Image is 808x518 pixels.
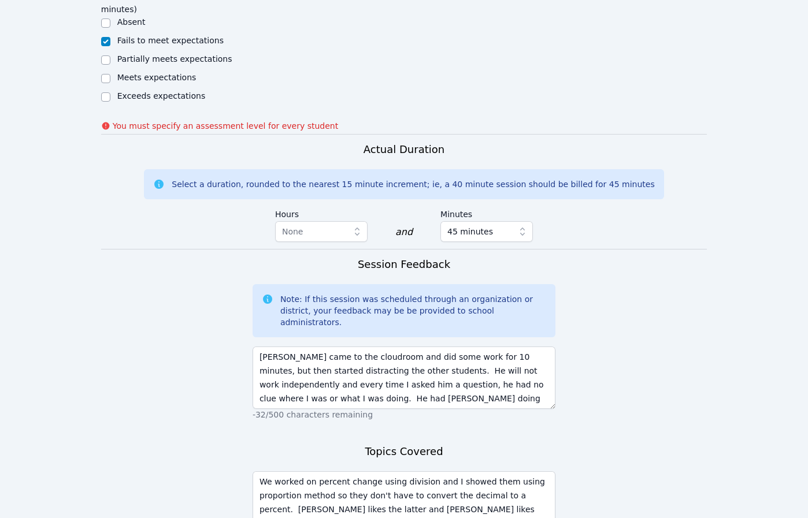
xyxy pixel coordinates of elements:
label: Minutes [440,204,533,221]
button: 45 minutes [440,221,533,242]
label: Meets expectations [117,73,197,82]
h3: Actual Duration [364,141,444,158]
div: Select a duration, rounded to the nearest 15 minute increment; ie, a 40 minute session should be ... [172,178,654,190]
textarea: [PERSON_NAME] came to the cloudroom and did some work for 10 minutes, but then started distractin... [253,346,555,409]
h3: Topics Covered [365,444,443,460]
h3: Session Feedback [358,256,450,273]
label: Partially meets expectations [117,54,232,64]
p: -32/500 characters remaining [253,409,555,420]
label: Hours [275,204,368,221]
button: None [275,221,368,242]
label: Exceeds expectations [117,91,205,100]
div: Note: If this session was scheduled through an organization or district, your feedback may be be ... [280,293,546,328]
span: None [282,227,303,236]
p: You must specify an assessment level for every student [113,120,338,132]
div: and [395,225,413,239]
span: 45 minutes [447,225,493,238]
label: Fails to meet expectations [117,36,224,45]
label: Absent [117,17,146,27]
